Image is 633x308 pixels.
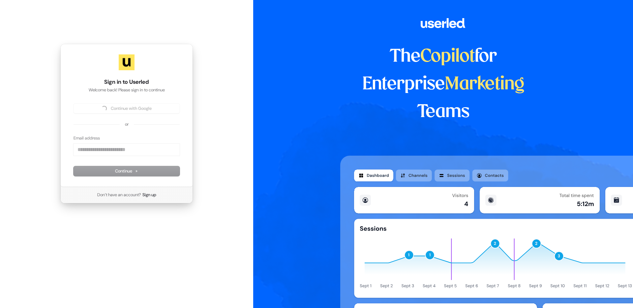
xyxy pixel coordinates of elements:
[74,87,180,93] p: Welcome back! Please sign in to continue
[125,121,129,127] p: or
[119,54,135,70] img: Userled
[340,43,546,126] h1: The for Enterprise Teams
[74,78,180,86] h1: Sign in to Userled
[142,192,156,198] a: Sign up
[420,48,475,65] span: Copilot
[445,76,525,93] span: Marketing
[97,192,141,198] span: Don’t have an account?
